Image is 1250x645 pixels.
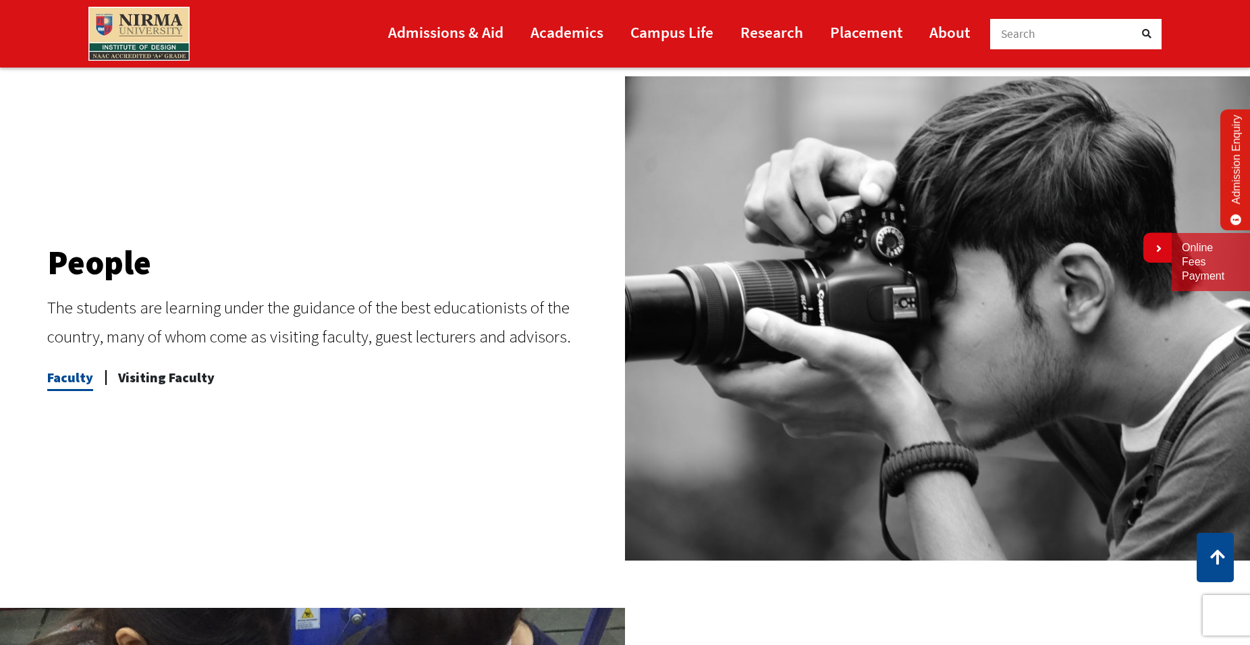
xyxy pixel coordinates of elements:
[740,17,803,47] a: Research
[929,17,970,47] a: About
[88,7,190,61] img: main_logo
[388,17,504,47] a: Admissions & Aid
[47,246,605,280] h2: People
[1001,26,1036,41] span: Search
[531,17,603,47] a: Academics
[118,364,215,391] a: Visiting Faculty
[47,293,605,351] div: The students are learning under the guidance of the best educationists of the country, many of wh...
[830,17,902,47] a: Placement
[1182,241,1240,283] a: Online Fees Payment
[47,364,93,391] a: Faculty
[630,17,713,47] a: Campus Life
